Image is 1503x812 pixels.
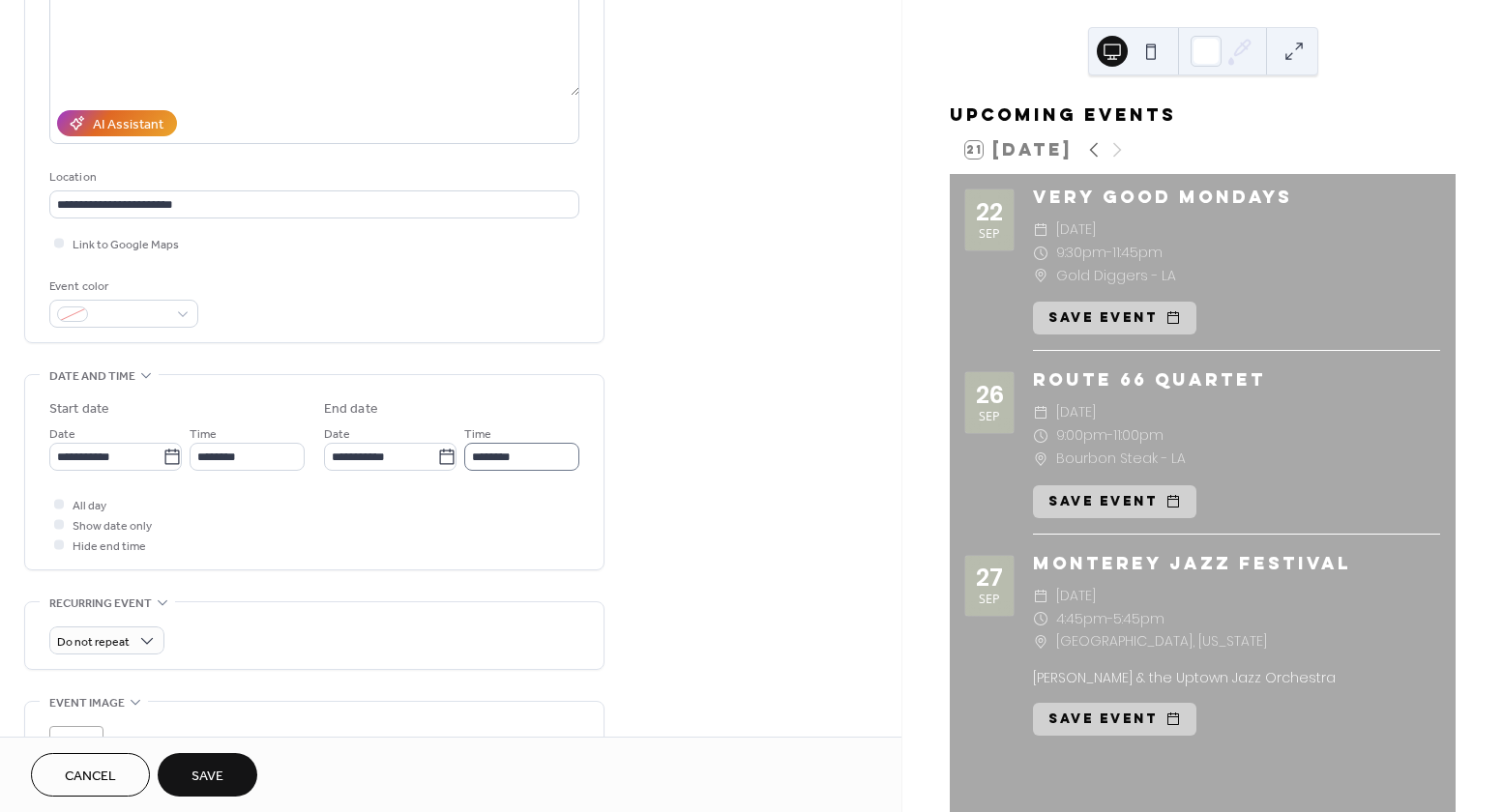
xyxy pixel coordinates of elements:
span: Date [324,424,350,445]
div: Event color [49,276,194,297]
div: ​ [1033,608,1048,631]
button: Save event [1033,485,1196,518]
div: ​ [1033,242,1048,265]
span: Link to Google Maps [73,235,179,255]
span: [DATE] [1056,401,1096,424]
div: ​ [1033,401,1048,424]
span: Show date only [73,516,152,536]
span: 11:45pm [1112,242,1163,265]
span: [DATE] [1056,218,1096,242]
span: Gold Diggers - LA [1056,265,1176,288]
span: Cancel [65,767,116,787]
span: 9:30pm [1056,242,1106,265]
div: Upcoming events [950,103,1456,127]
span: Do not repeat [57,631,130,653]
button: Save event [1033,703,1196,736]
div: ​ [1033,448,1048,471]
span: 9:00pm [1056,424,1107,448]
span: 5:45pm [1113,608,1164,631]
div: ; [49,726,103,780]
button: AI Assistant [57,110,177,136]
div: 22 [976,200,1003,224]
span: [GEOGRAPHIC_DATA], [US_STATE] [1056,630,1267,653]
div: AI Assistant [93,115,163,135]
div: ​ [1033,424,1048,448]
div: [PERSON_NAME] & the Uptown Jazz Orchestra [1033,668,1440,688]
span: - [1106,242,1112,265]
span: Save [192,767,223,787]
span: Recurring event [49,594,152,614]
div: 27 [976,565,1003,590]
div: ​ [1033,265,1048,288]
button: Save event [1033,302,1196,334]
button: Save [158,753,257,797]
button: Cancel [31,753,150,797]
div: Sep [979,228,1000,241]
div: Start date [49,399,109,420]
span: Hide end time [73,536,146,557]
div: Sep [979,594,1000,606]
div: ​ [1033,585,1048,608]
div: 26 [976,383,1004,407]
div: End date [324,399,378,420]
div: Location [49,167,575,188]
span: Date and time [49,366,135,387]
span: Date [49,424,75,445]
div: ​ [1033,218,1048,242]
span: Time [464,424,491,445]
span: - [1107,424,1113,448]
span: 11:00pm [1113,424,1164,448]
span: Event image [49,693,125,713]
span: Bourbon Steak - LA [1056,448,1186,471]
span: [DATE] [1056,585,1096,608]
div: ​ [1033,630,1048,653]
div: Monterey Jazz Festival [1033,552,1440,575]
div: Very Good Mondays [1033,186,1440,209]
div: Sep [979,411,1000,423]
span: - [1107,608,1113,631]
div: Route 66 Quartet [1033,368,1440,391]
span: All day [73,496,106,516]
span: 4:45pm [1056,608,1107,631]
span: Time [190,424,217,445]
